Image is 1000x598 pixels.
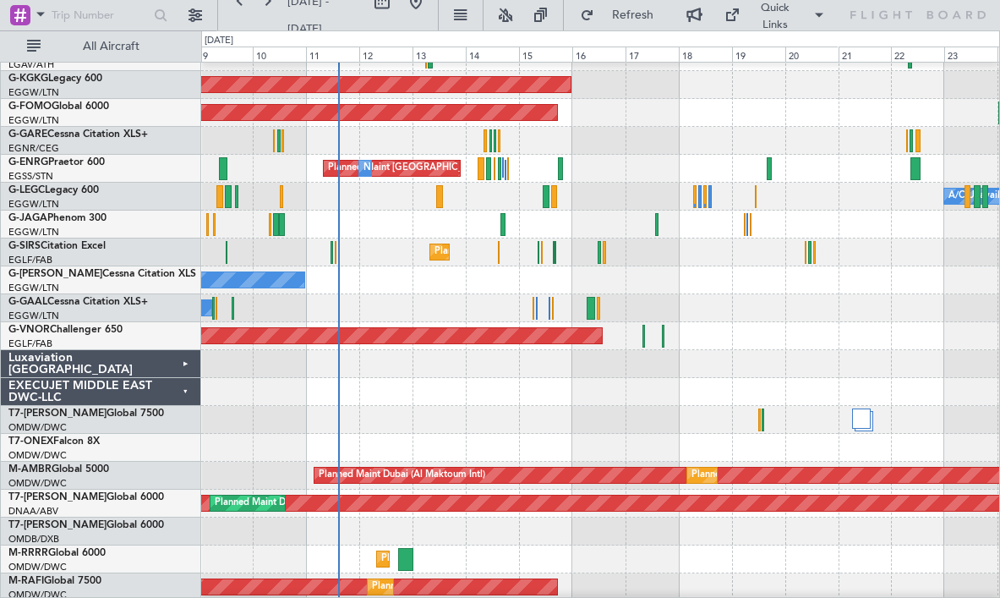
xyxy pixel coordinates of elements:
[8,325,123,335] a: G-VNORChallenger 650
[253,47,306,62] div: 10
[8,477,67,490] a: OMDW/DWC
[716,2,834,29] button: Quick Links
[466,47,519,62] div: 14
[572,47,626,62] div: 16
[8,74,102,84] a: G-KGKGLegacy 600
[8,421,67,434] a: OMDW/DWC
[8,409,164,419] a: T7-[PERSON_NAME]Global 7500
[8,492,164,502] a: T7-[PERSON_NAME]Global 6000
[8,282,59,294] a: EGGW/LTN
[8,101,52,112] span: G-FOMO
[8,436,53,447] span: T7-ONEX
[8,409,107,419] span: T7-[PERSON_NAME]
[8,464,109,475] a: M-AMBRGlobal 5000
[679,47,732,62] div: 18
[8,337,52,350] a: EGLF/FAB
[8,505,58,518] a: DNAA/ABV
[8,226,59,239] a: EGGW/LTN
[52,3,149,28] input: Trip Number
[8,297,47,307] span: G-GAAL
[8,520,107,530] span: T7-[PERSON_NAME]
[8,533,59,546] a: OMDB/DXB
[205,34,233,48] div: [DATE]
[19,33,183,60] button: All Aircraft
[215,491,381,516] div: Planned Maint Dubai (Al Maktoum Intl)
[328,156,594,181] div: Planned Maint [GEOGRAPHIC_DATA] ([GEOGRAPHIC_DATA])
[434,239,701,265] div: Planned Maint [GEOGRAPHIC_DATA] ([GEOGRAPHIC_DATA])
[44,41,178,52] span: All Aircraft
[8,449,67,462] a: OMDW/DWC
[8,576,101,586] a: M-RAFIGlobal 7500
[598,9,669,21] span: Refresh
[8,142,59,155] a: EGNR/CEG
[8,129,148,140] a: G-GARECessna Citation XLS+
[413,47,466,62] div: 13
[8,170,53,183] a: EGSS/STN
[8,548,48,558] span: M-RRRR
[8,492,107,502] span: T7-[PERSON_NAME]
[8,241,41,251] span: G-SIRS
[8,297,148,307] a: G-GAALCessna Citation XLS+
[8,198,59,211] a: EGGW/LTN
[8,310,59,322] a: EGGW/LTN
[626,47,679,62] div: 17
[8,436,100,447] a: T7-ONEXFalcon 8X
[8,520,164,530] a: T7-[PERSON_NAME]Global 6000
[8,157,105,167] a: G-ENRGPraetor 600
[891,47,944,62] div: 22
[8,185,45,195] span: G-LEGC
[8,254,52,266] a: EGLF/FAB
[8,213,107,223] a: G-JAGAPhenom 300
[8,464,52,475] span: M-AMBR
[8,86,59,99] a: EGGW/LTN
[8,58,54,71] a: LGAV/ATH
[8,114,59,127] a: EGGW/LTN
[359,47,413,62] div: 12
[8,157,48,167] span: G-ENRG
[8,213,47,223] span: G-JAGA
[8,561,67,573] a: OMDW/DWC
[785,47,839,62] div: 20
[519,47,572,62] div: 15
[8,185,99,195] a: G-LEGCLegacy 600
[199,47,253,62] div: 9
[363,156,402,181] div: No Crew
[8,548,106,558] a: M-RRRRGlobal 6000
[839,47,892,62] div: 21
[8,129,47,140] span: G-GARE
[691,463,858,488] div: Planned Maint Dubai (Al Maktoum Intl)
[8,74,48,84] span: G-KGKG
[732,47,785,62] div: 19
[944,47,997,62] div: 23
[8,101,109,112] a: G-FOMOGlobal 6000
[8,241,106,251] a: G-SIRSCitation Excel
[319,463,485,488] div: Planned Maint Dubai (Al Maktoum Intl)
[8,576,44,586] span: M-RAFI
[381,546,486,572] div: Planned Maint Southend
[8,269,102,279] span: G-[PERSON_NAME]
[306,47,359,62] div: 11
[8,325,50,335] span: G-VNOR
[8,269,196,279] a: G-[PERSON_NAME]Cessna Citation XLS
[572,2,674,29] button: Refresh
